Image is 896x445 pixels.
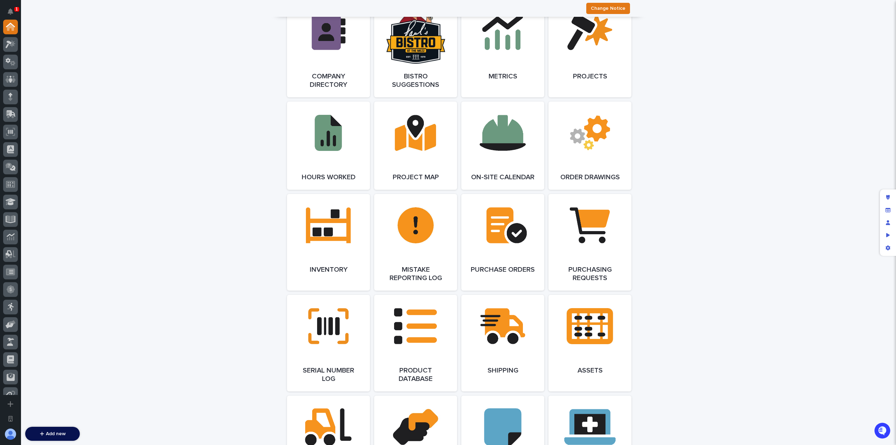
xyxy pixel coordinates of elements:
[3,4,18,19] button: Notifications
[287,194,370,291] a: Inventory
[3,411,18,426] button: Open workspace settings
[461,1,544,97] a: Metrics
[3,427,18,441] button: users-avatar
[548,295,631,391] a: Assets
[882,204,894,216] div: Manage fields and data
[119,80,127,88] button: Start new chat
[49,129,85,135] a: Powered byPylon
[7,28,127,39] p: Welcome 👋
[24,78,115,85] div: Start new chat
[548,102,631,190] a: Order Drawings
[461,102,544,190] a: On-Site Calendar
[70,130,85,135] span: Pylon
[882,216,894,229] div: Manage users
[7,39,127,50] p: How can we help?
[287,295,370,391] a: Serial Number Log
[9,8,18,20] div: Notifications1
[874,422,892,441] iframe: Open customer support
[15,7,18,12] p: 1
[548,194,631,291] a: Purchasing Requests
[882,191,894,204] div: Edit layout
[7,78,20,90] img: 1736555164131-43832dd5-751b-4058-ba23-39d91318e5a0
[287,102,370,190] a: Hours Worked
[374,102,457,190] a: Project Map
[882,242,894,254] div: App settings
[14,112,38,119] span: Help Docs
[3,397,18,411] button: Add a new app...
[24,85,89,90] div: We're available if you need us!
[591,5,625,12] span: Change Notice
[374,194,457,291] a: Mistake Reporting Log
[7,113,13,119] div: 📖
[461,295,544,391] a: Shipping
[548,1,631,97] a: Projects
[461,194,544,291] a: Purchase Orders
[374,1,457,97] a: Bistro Suggestions
[374,295,457,391] a: Product Database
[882,229,894,242] div: Preview as
[586,3,630,14] button: Change Notice
[25,427,80,441] button: Add new
[287,1,370,97] a: Company Directory
[4,110,41,122] a: 📖Help Docs
[18,56,115,63] input: Clear
[7,7,21,21] img: Stacker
